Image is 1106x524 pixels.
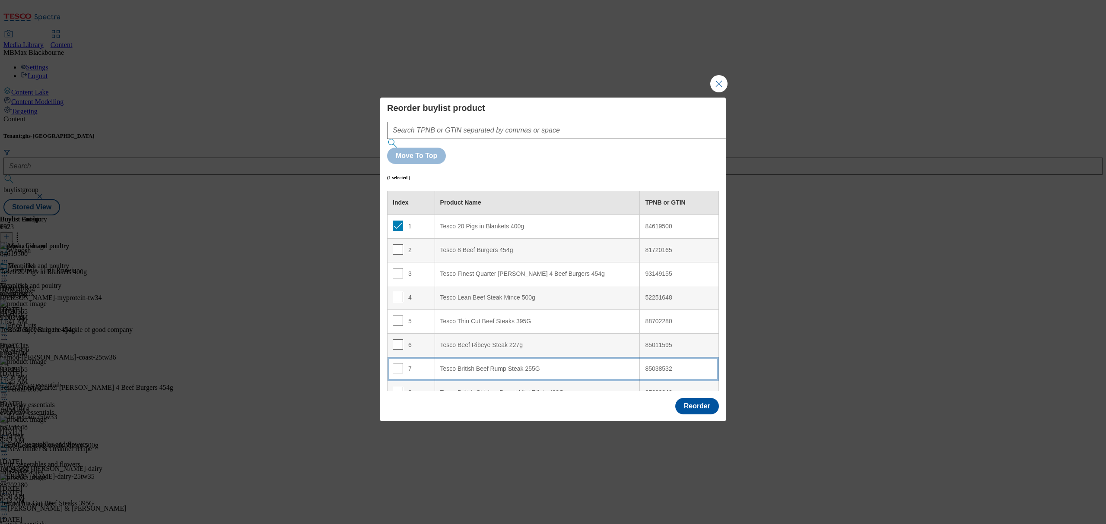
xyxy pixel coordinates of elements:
div: Tesco Lean Beef Steak Mince 500g [440,294,635,302]
div: TPNB or GTIN [645,199,713,207]
div: 88702280 [645,318,713,325]
div: 2 [393,244,429,257]
div: Tesco 20 Pigs in Blankets 400g [440,223,635,230]
div: Product Name [440,199,635,207]
div: Index [393,199,429,207]
div: 84619500 [645,223,713,230]
div: Tesco Beef Ribeye Steak 227g [440,341,635,349]
h6: (1 selected ) [387,175,410,180]
button: Close Modal [710,75,728,92]
div: Tesco Finest Quarter [PERSON_NAME] 4 Beef Burgers 454g [440,270,635,278]
div: 5 [393,316,429,328]
div: 81720165 [645,246,713,254]
button: Reorder [675,398,719,414]
h4: Reorder buylist product [387,103,719,113]
div: Tesco British Chicken Breast Mini Fillets 400G [440,389,635,397]
div: 7 [393,363,429,376]
button: Move To Top [387,148,446,164]
input: Search TPNB or GTIN separated by commas or space [387,122,752,139]
div: 4 [393,292,429,304]
div: Tesco Thin Cut Beef Steaks 395G [440,318,635,325]
div: 87690040 [645,389,713,397]
div: Tesco 8 Beef Burgers 454g [440,246,635,254]
div: 93149155 [645,270,713,278]
div: 85038532 [645,365,713,373]
div: 3 [393,268,429,281]
div: 1 [393,221,429,233]
div: 8 [393,387,429,399]
div: 6 [393,339,429,352]
div: Modal [380,98,726,421]
div: 52251648 [645,294,713,302]
div: 85011595 [645,341,713,349]
div: Tesco British Beef Rump Steak 255G [440,365,635,373]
